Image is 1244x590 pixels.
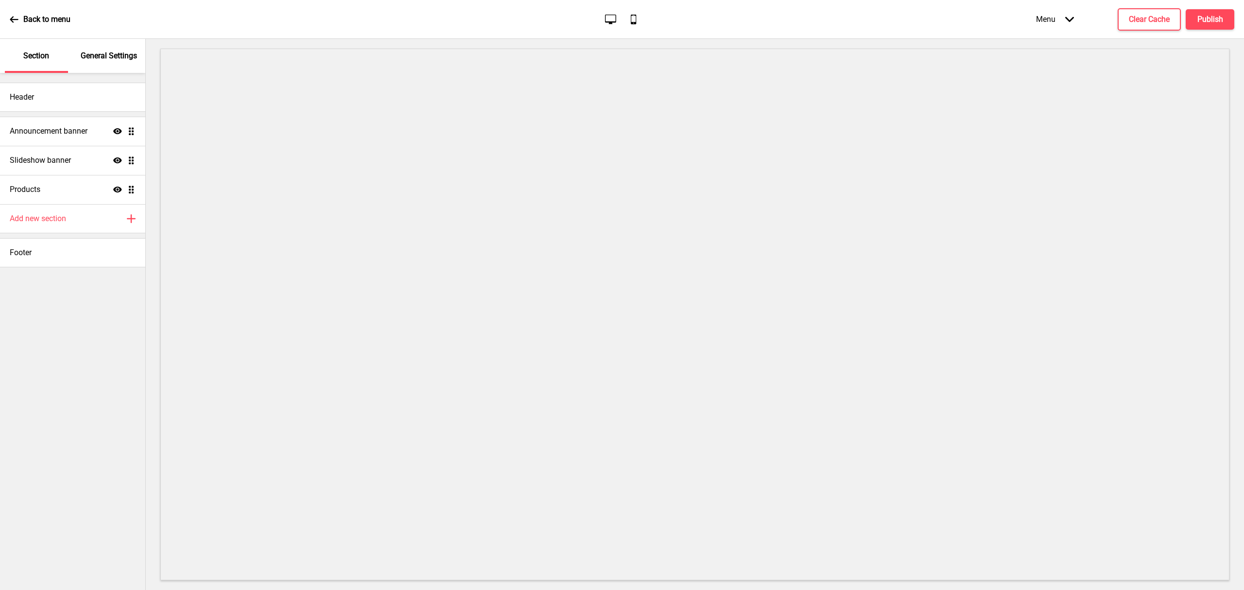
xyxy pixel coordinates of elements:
p: General Settings [81,51,137,61]
button: Clear Cache [1118,8,1181,31]
h4: Slideshow banner [10,155,71,166]
h4: Footer [10,247,32,258]
div: Menu [1026,5,1084,34]
h4: Header [10,92,34,103]
button: Publish [1186,9,1234,30]
h4: Clear Cache [1129,14,1170,25]
h4: Announcement banner [10,126,87,137]
p: Back to menu [23,14,70,25]
h4: Products [10,184,40,195]
h4: Publish [1197,14,1223,25]
a: Back to menu [10,6,70,33]
p: Section [23,51,49,61]
h4: Add new section [10,213,66,224]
